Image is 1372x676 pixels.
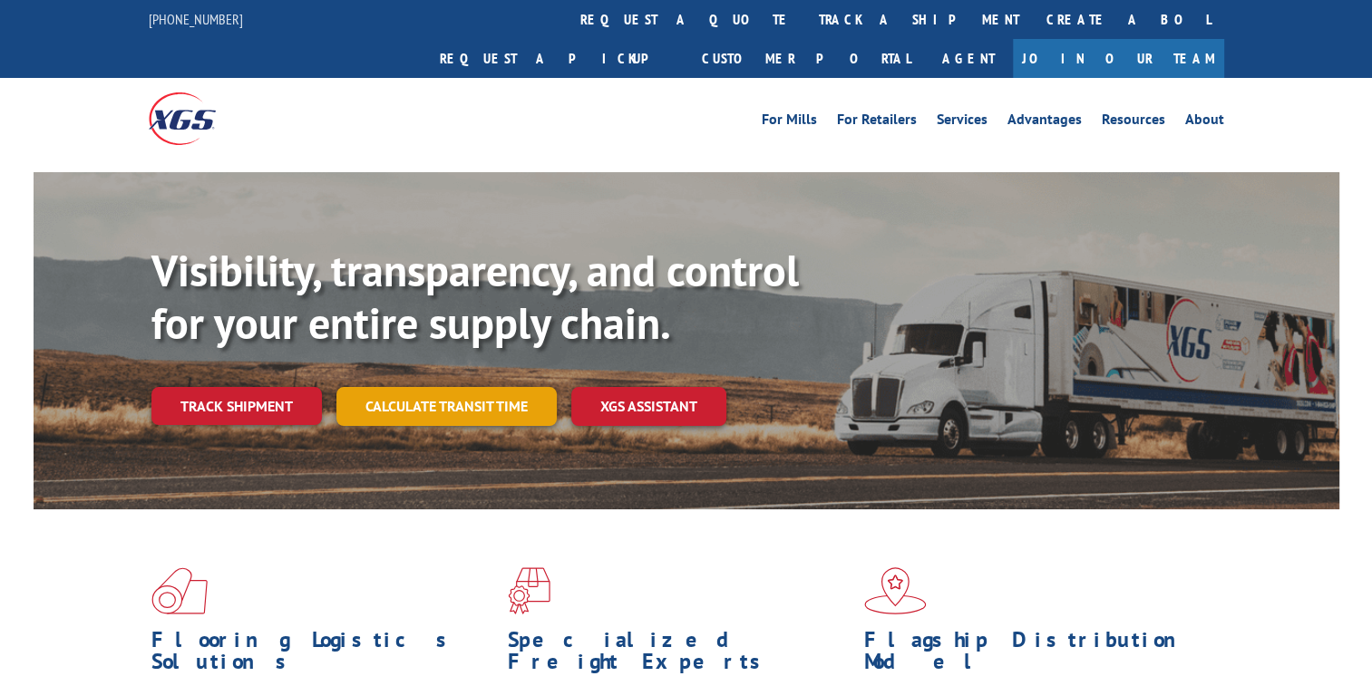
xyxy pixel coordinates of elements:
a: Advantages [1007,112,1082,132]
a: Track shipment [151,387,322,425]
img: xgs-icon-total-supply-chain-intelligence-red [151,567,208,614]
a: Customer Portal [688,39,924,78]
a: Resources [1102,112,1165,132]
a: About [1185,112,1224,132]
img: xgs-icon-flagship-distribution-model-red [864,567,927,614]
a: Request a pickup [426,39,688,78]
a: Calculate transit time [336,387,557,426]
a: Services [937,112,988,132]
a: Join Our Team [1013,39,1224,78]
a: XGS ASSISTANT [571,387,726,426]
a: Agent [924,39,1013,78]
a: For Mills [762,112,817,132]
a: [PHONE_NUMBER] [149,10,243,28]
img: xgs-icon-focused-on-flooring-red [508,567,550,614]
b: Visibility, transparency, and control for your entire supply chain. [151,242,799,351]
a: For Retailers [837,112,917,132]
